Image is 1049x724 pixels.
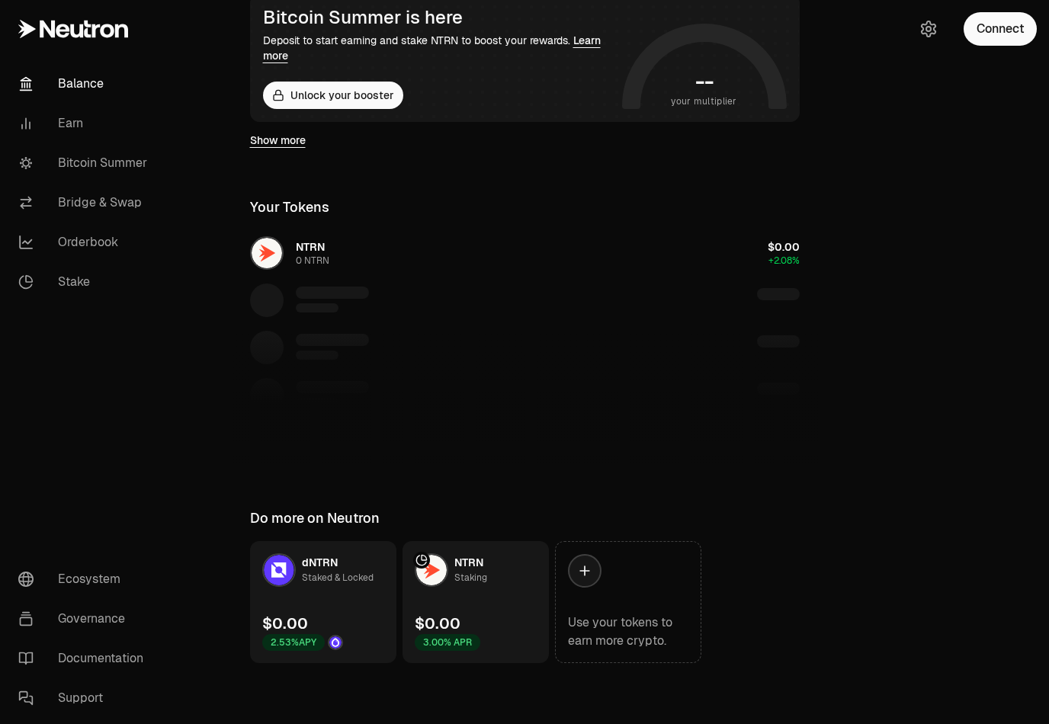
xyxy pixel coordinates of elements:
a: Orderbook [6,223,165,262]
img: NTRN Logo [416,555,447,585]
button: Connect [964,12,1037,46]
a: Balance [6,64,165,104]
a: Earn [6,104,165,143]
a: Documentation [6,639,165,678]
a: dNTRN LogodNTRNStaked & Locked$0.002.53%APYDrop [250,541,396,663]
div: 2.53% APY [262,634,325,651]
div: 3.00% APR [415,634,480,651]
span: dNTRN [302,556,338,569]
div: Use your tokens to earn more crypto. [568,613,688,650]
a: Show more [250,133,306,148]
div: Do more on Neutron [250,508,380,529]
div: Staking [454,570,487,585]
img: dNTRN Logo [264,555,294,585]
a: Use your tokens to earn more crypto. [555,541,701,663]
div: Staked & Locked [302,570,374,585]
a: Stake [6,262,165,302]
h1: -- [695,69,713,94]
span: NTRN [454,556,483,569]
img: Drop [329,636,342,649]
div: Bitcoin Summer is here [263,7,616,28]
a: Bitcoin Summer [6,143,165,183]
div: Deposit to start earning and stake NTRN to boost your rewards. [263,33,616,63]
div: Your Tokens [250,197,329,218]
a: Ecosystem [6,559,165,599]
a: Governance [6,599,165,639]
a: NTRN LogoNTRNStaking$0.003.00% APR [403,541,549,663]
span: your multiplier [671,94,737,109]
a: Support [6,678,165,718]
div: $0.00 [415,613,460,634]
a: Bridge & Swap [6,183,165,223]
div: $0.00 [262,613,308,634]
button: Unlock your booster [263,82,403,109]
